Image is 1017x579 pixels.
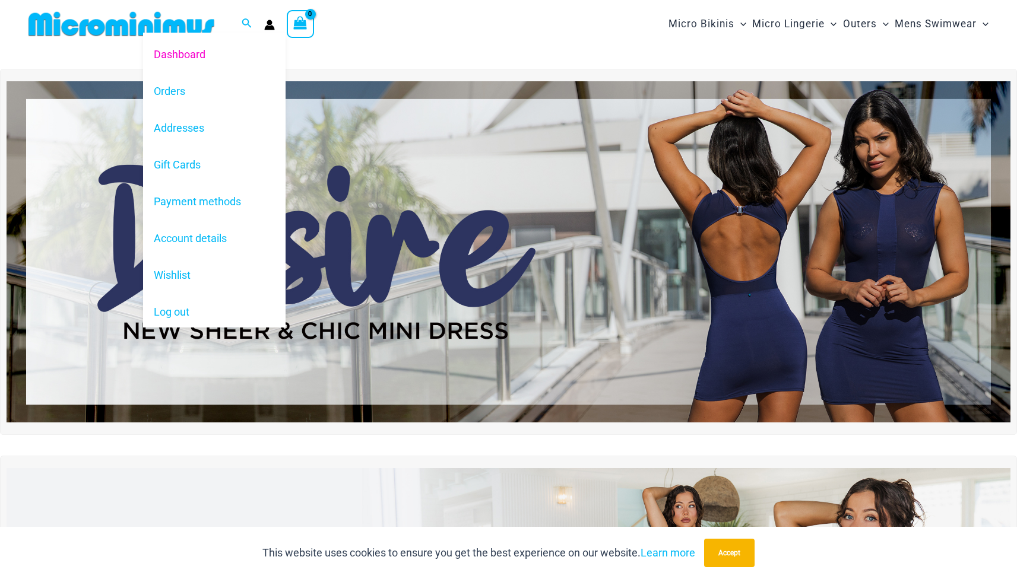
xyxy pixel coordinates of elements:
[840,6,892,42] a: OutersMenu ToggleMenu Toggle
[892,6,991,42] a: Mens SwimwearMenu ToggleMenu Toggle
[143,294,286,330] a: Log out
[749,6,839,42] a: Micro LingerieMenu ToggleMenu Toggle
[669,9,734,39] span: Micro Bikinis
[704,539,755,567] button: Accept
[895,9,977,39] span: Mens Swimwear
[143,183,286,220] a: Payment methods
[664,4,993,44] nav: Site Navigation
[143,257,286,294] a: Wishlist
[843,9,877,39] span: Outers
[143,36,286,72] a: Dashboard
[877,9,889,39] span: Menu Toggle
[143,147,286,183] a: Gift Cards
[264,20,275,30] a: Account icon link
[242,17,252,31] a: Search icon link
[734,9,746,39] span: Menu Toggle
[143,110,286,147] a: Addresses
[752,9,825,39] span: Micro Lingerie
[7,81,1010,422] img: Desire me Navy Dress
[666,6,749,42] a: Micro BikinisMenu ToggleMenu Toggle
[143,72,286,109] a: Orders
[977,9,989,39] span: Menu Toggle
[825,9,837,39] span: Menu Toggle
[287,10,314,37] a: View Shopping Cart, empty
[262,544,695,562] p: This website uses cookies to ensure you get the best experience on our website.
[143,220,286,257] a: Account details
[641,546,695,559] a: Learn more
[24,11,219,37] img: MM SHOP LOGO FLAT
